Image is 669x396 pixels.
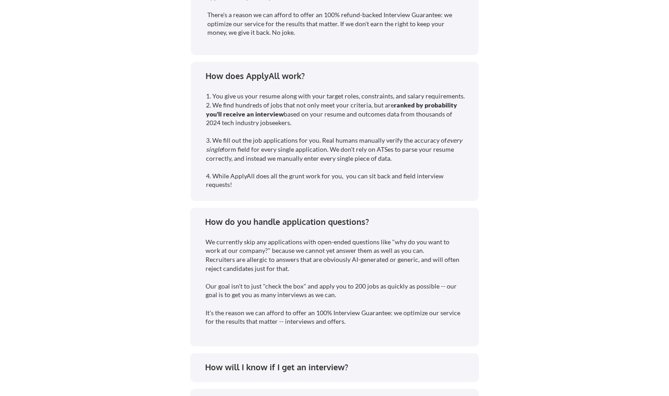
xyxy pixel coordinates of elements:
[206,136,463,153] em: every single
[205,362,470,373] div: How will I know if I get an interview?
[206,70,471,82] div: How does ApplyAll work?
[205,216,470,228] div: How do you handle application questions?
[206,101,458,118] strong: ranked by probability you'll receive an interview
[206,92,466,189] div: 1. You give us your resume along with your target roles, constraints, and salary requirements. 2....
[206,238,465,326] div: We currently skip any applications with open-ended questions like "why do you want to work at our...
